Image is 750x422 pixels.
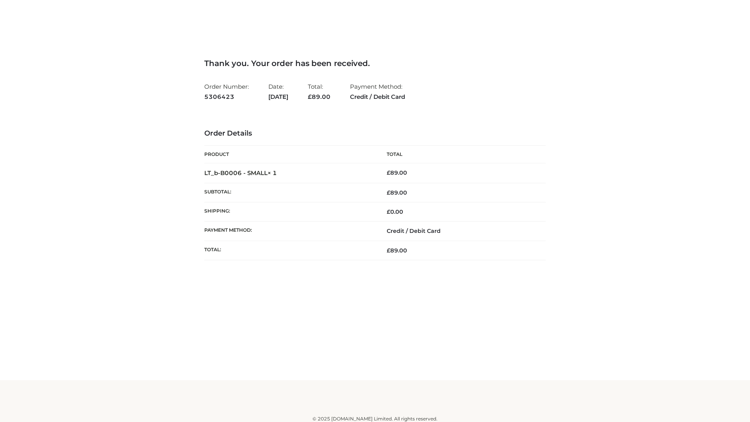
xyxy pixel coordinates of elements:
th: Total: [204,241,375,260]
span: £ [308,93,312,100]
span: £ [387,247,390,254]
span: 89.00 [387,247,407,254]
span: £ [387,189,390,196]
th: Subtotal: [204,183,375,202]
h3: Order Details [204,129,546,138]
span: 89.00 [387,189,407,196]
strong: 5306423 [204,92,249,102]
th: Total [375,146,546,163]
li: Date: [268,80,288,104]
li: Order Number: [204,80,249,104]
span: £ [387,208,390,215]
bdi: 0.00 [387,208,403,215]
span: £ [387,169,390,176]
th: Product [204,146,375,163]
span: 89.00 [308,93,330,100]
strong: [DATE] [268,92,288,102]
bdi: 89.00 [387,169,407,176]
li: Payment Method: [350,80,405,104]
h3: Thank you. Your order has been received. [204,59,546,68]
th: Payment method: [204,222,375,241]
strong: LT_b-B0006 - SMALL [204,169,277,177]
li: Total: [308,80,330,104]
th: Shipping: [204,202,375,222]
strong: × 1 [268,169,277,177]
strong: Credit / Debit Card [350,92,405,102]
td: Credit / Debit Card [375,222,546,241]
